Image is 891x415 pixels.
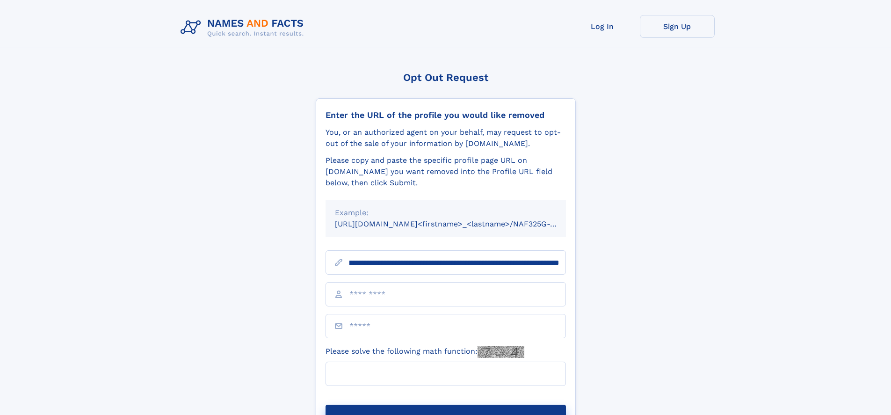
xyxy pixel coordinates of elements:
[177,15,311,40] img: Logo Names and Facts
[326,127,566,149] div: You, or an authorized agent on your behalf, may request to opt-out of the sale of your informatio...
[640,15,715,38] a: Sign Up
[326,110,566,120] div: Enter the URL of the profile you would like removed
[326,155,566,189] div: Please copy and paste the specific profile page URL on [DOMAIN_NAME] you want removed into the Pr...
[316,72,576,83] div: Opt Out Request
[326,346,524,358] label: Please solve the following math function:
[335,219,584,228] small: [URL][DOMAIN_NAME]<firstname>_<lastname>/NAF325G-xxxxxxxx
[335,207,557,218] div: Example:
[565,15,640,38] a: Log In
